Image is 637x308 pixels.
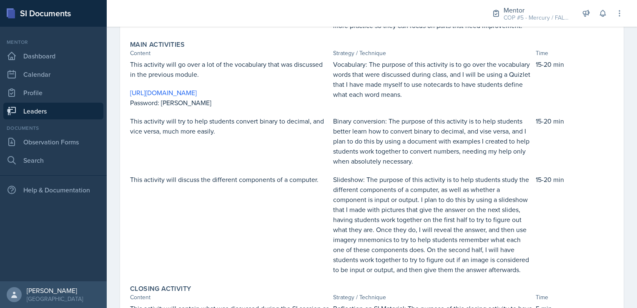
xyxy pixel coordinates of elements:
[130,88,197,97] a: [URL][DOMAIN_NAME]
[536,174,614,184] p: 15-20 min
[130,293,330,302] div: Content
[130,285,191,293] label: Closing Activity
[27,295,83,303] div: [GEOGRAPHIC_DATA]
[130,40,185,49] label: Main Activities
[3,38,103,46] div: Mentor
[536,49,614,58] div: Time
[536,59,614,69] p: 15-20 min
[504,5,570,15] div: Mentor
[3,182,103,198] div: Help & Documentation
[333,49,533,58] div: Strategy / Technique
[333,174,533,275] p: Slideshow: The purpose of this activity is to help students study the different components of a c...
[3,152,103,169] a: Search
[333,116,533,166] p: Binary conversion: The purpose of this activity is to help students better learn how to convert b...
[130,49,330,58] div: Content
[130,116,330,136] p: This activity will try to help students convert binary to decimal, and vice versa, much more easily.
[130,174,330,184] p: This activity will discuss the different components of a computer.
[333,293,533,302] div: Strategy / Technique
[27,286,83,295] div: [PERSON_NAME]
[130,59,330,79] p: This activity will go over a lot of the vocabulary that was discussed in the previous module.
[3,103,103,119] a: Leaders
[504,13,570,22] div: COP #5 - Mercury / FALL 2025
[3,48,103,64] a: Dashboard
[130,98,330,108] p: Password: [PERSON_NAME]
[3,84,103,101] a: Profile
[3,124,103,132] div: Documents
[536,116,614,126] p: 15-20 min
[3,134,103,150] a: Observation Forms
[3,66,103,83] a: Calendar
[536,293,614,302] div: Time
[333,59,533,99] p: Vocabulary: The purpose of this activity is to go over the vocabulary words that were discussed d...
